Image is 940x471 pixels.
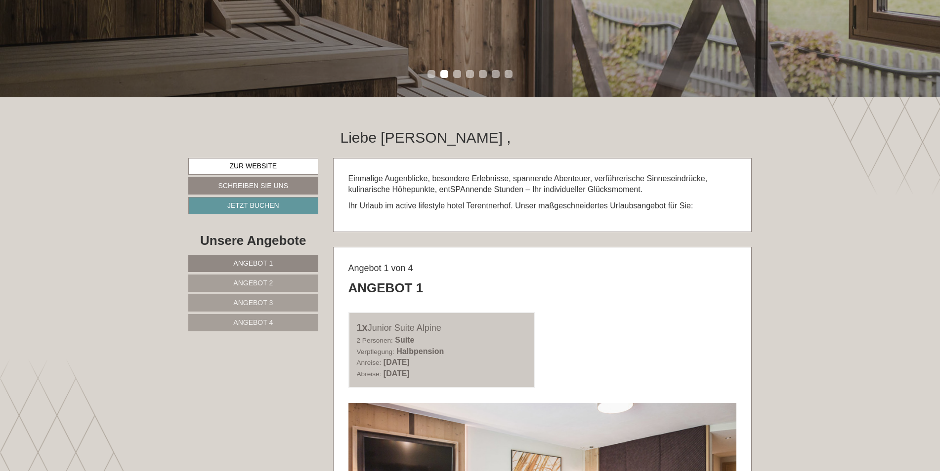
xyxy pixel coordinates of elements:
[384,358,410,366] b: [DATE]
[188,158,318,175] a: Zur Website
[384,369,410,378] b: [DATE]
[188,197,318,214] a: Jetzt buchen
[357,337,393,344] small: 2 Personen:
[357,370,382,378] small: Abreise:
[188,177,318,195] a: Schreiben Sie uns
[341,129,511,146] h1: Liebe [PERSON_NAME] ,
[395,336,414,344] b: Suite
[233,318,273,326] span: Angebot 4
[348,200,737,212] p: Ihr Urlaub im active lifestyle hotel Terentnerhof. Unser maßgeschneidertes Urlaubsangebot für Sie:
[348,173,737,196] p: Einmalige Augenblicke, besondere Erlebnisse, spannende Abenteuer, verführerische Sinneseindrücke,...
[233,259,273,267] span: Angebot 1
[396,347,444,355] b: Halbpension
[357,359,382,366] small: Anreise:
[348,263,413,273] span: Angebot 1 von 4
[188,232,318,250] div: Unsere Angebote
[233,299,273,307] span: Angebot 3
[357,322,368,333] b: 1x
[357,320,527,335] div: Junior Suite Alpine
[348,279,424,297] div: Angebot 1
[233,279,273,287] span: Angebot 2
[357,348,394,355] small: Verpflegung:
